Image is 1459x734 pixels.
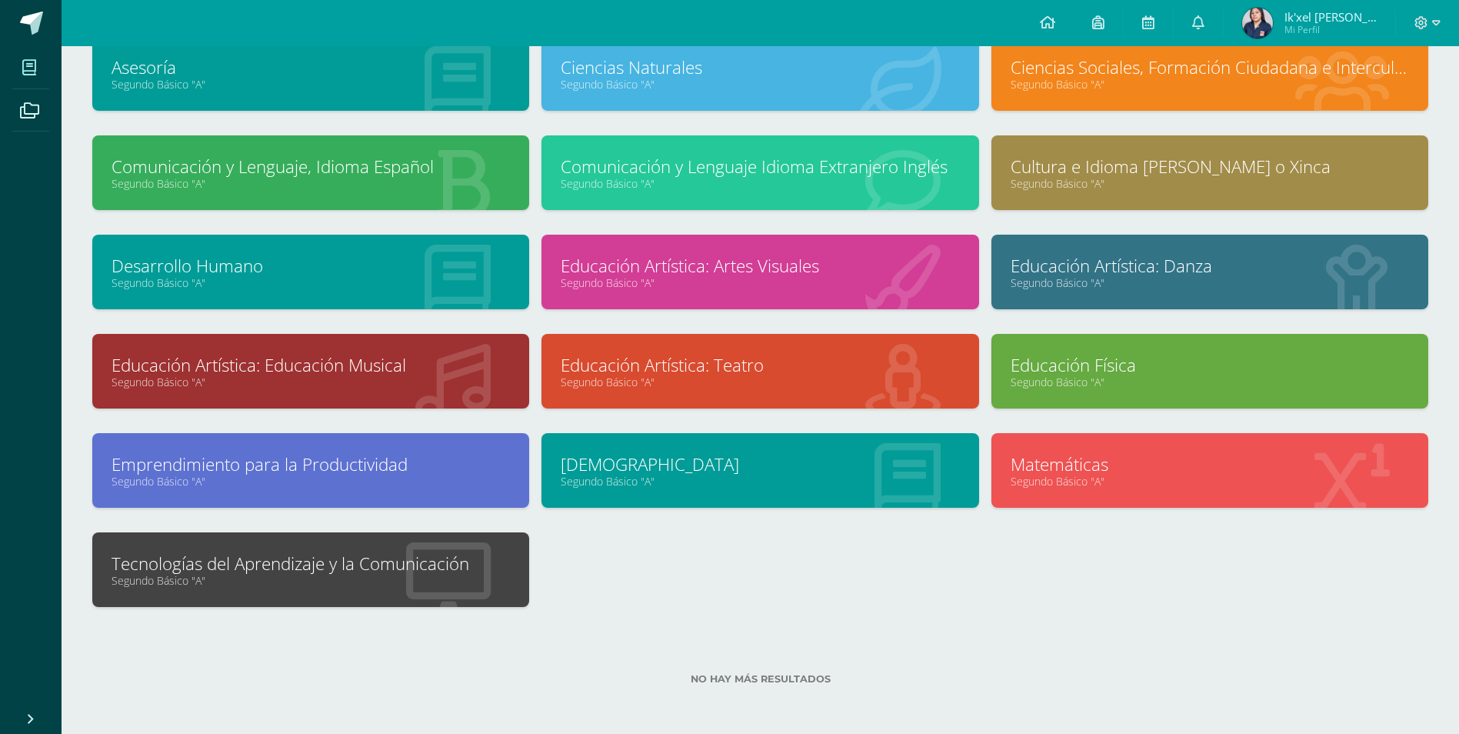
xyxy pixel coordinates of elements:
a: Segundo Básico "A" [1011,375,1409,389]
a: Segundo Básico "A" [1011,275,1409,290]
a: Matemáticas [1011,452,1409,476]
a: Tecnologías del Aprendizaje y la Comunicación [112,552,510,576]
a: Segundo Básico "A" [561,77,959,92]
a: Segundo Básico "A" [561,176,959,191]
a: Asesoría [112,55,510,79]
a: Segundo Básico "A" [112,275,510,290]
a: Educación Artística: Danza [1011,254,1409,278]
a: Segundo Básico "A" [112,375,510,389]
a: Educación Artística: Teatro [561,353,959,377]
a: Educación Artística: Educación Musical [112,353,510,377]
a: Segundo Básico "A" [112,474,510,489]
span: Ik'xel [PERSON_NAME] [1284,9,1377,25]
a: Desarrollo Humano [112,254,510,278]
a: [DEMOGRAPHIC_DATA] [561,452,959,476]
a: Segundo Básico "A" [561,474,959,489]
a: Segundo Básico "A" [561,275,959,290]
a: Ciencias Sociales, Formación Ciudadana e Interculturalidad [1011,55,1409,79]
span: Mi Perfil [1284,23,1377,36]
a: Comunicación y Lenguaje, Idioma Español [112,155,510,178]
a: Educación Artística: Artes Visuales [561,254,959,278]
a: Segundo Básico "A" [112,176,510,191]
a: Segundo Básico "A" [112,77,510,92]
a: Segundo Básico "A" [561,375,959,389]
a: Segundo Básico "A" [1011,474,1409,489]
a: Cultura e Idioma [PERSON_NAME] o Xinca [1011,155,1409,178]
a: Ciencias Naturales [561,55,959,79]
a: Emprendimiento para la Productividad [112,452,510,476]
a: Segundo Básico "A" [112,573,510,588]
a: Comunicación y Lenguaje Idioma Extranjero Inglés [561,155,959,178]
a: Segundo Básico "A" [1011,176,1409,191]
a: Segundo Básico "A" [1011,77,1409,92]
a: Educación Física [1011,353,1409,377]
img: 59943df474bd03b2282ebae1045e97d1.png [1242,8,1273,38]
label: No hay más resultados [92,673,1428,685]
